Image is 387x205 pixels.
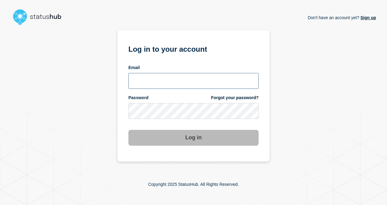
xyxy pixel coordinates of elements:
[128,43,259,54] h1: Log in to your account
[11,7,69,27] img: StatusHub logo
[308,10,376,25] p: Don't have an account yet?
[359,15,376,20] a: Sign up
[211,95,259,101] a: Forgot your password?
[128,103,259,119] input: password input
[128,65,140,71] span: Email
[128,73,259,89] input: email input
[128,95,148,101] span: Password
[128,130,259,146] button: Log in
[148,182,239,187] p: Copyright 2025 StatusHub. All Rights Reserved.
